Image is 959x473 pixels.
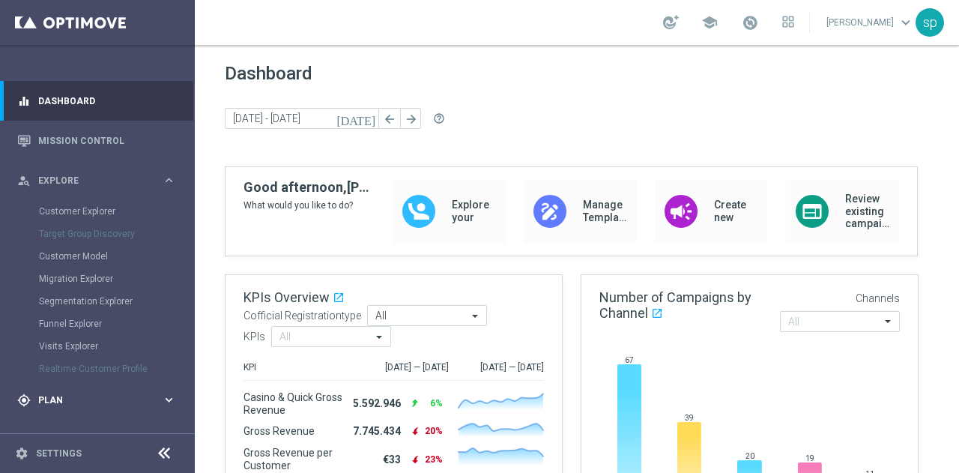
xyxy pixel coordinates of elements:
[39,200,193,223] div: Customer Explorer
[17,394,162,407] div: Plan
[15,447,28,460] i: settings
[16,394,177,406] button: gps_fixed Plan keyboard_arrow_right
[39,335,193,358] div: Visits Explorer
[39,358,193,380] div: Realtime Customer Profile
[17,174,162,187] div: Explore
[39,223,193,245] div: Target Group Discovery
[39,250,156,262] a: Customer Model
[17,121,176,160] div: Mission Control
[39,340,156,352] a: Visits Explorer
[39,205,156,217] a: Customer Explorer
[16,175,177,187] button: person_search Explore keyboard_arrow_right
[16,135,177,147] button: Mission Control
[17,81,176,121] div: Dashboard
[916,8,944,37] div: sp
[39,313,193,335] div: Funnel Explorer
[39,245,193,268] div: Customer Model
[162,173,176,187] i: keyboard_arrow_right
[16,95,177,107] button: equalizer Dashboard
[39,273,156,285] a: Migration Explorer
[38,121,176,160] a: Mission Control
[39,268,193,290] div: Migration Explorer
[17,94,31,108] i: equalizer
[162,433,176,447] i: keyboard_arrow_right
[17,174,31,187] i: person_search
[17,394,31,407] i: gps_fixed
[38,81,176,121] a: Dashboard
[36,449,82,458] a: Settings
[162,393,176,407] i: keyboard_arrow_right
[38,396,162,405] span: Plan
[39,290,193,313] div: Segmentation Explorer
[39,295,156,307] a: Segmentation Explorer
[825,11,916,34] a: [PERSON_NAME]keyboard_arrow_down
[39,318,156,330] a: Funnel Explorer
[898,14,914,31] span: keyboard_arrow_down
[38,176,162,185] span: Explore
[701,14,718,31] span: school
